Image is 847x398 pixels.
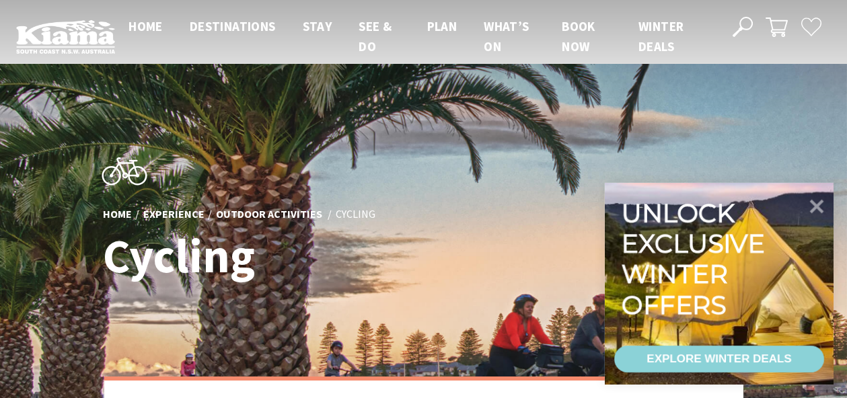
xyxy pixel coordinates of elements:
span: Plan [427,18,457,34]
a: Outdoor Activities [216,207,322,222]
a: Experience [143,207,205,222]
span: See & Do [359,18,392,54]
span: Stay [303,18,332,34]
h1: Cycling [103,230,483,282]
div: Unlock exclusive winter offers [622,198,770,320]
img: Kiama Logo [16,19,115,54]
nav: Main Menu [115,16,717,57]
span: What’s On [484,18,529,54]
span: Destinations [190,18,276,34]
a: Home [103,207,132,222]
li: Cycling [336,206,375,223]
span: Home [128,18,163,34]
span: Winter Deals [638,18,684,54]
div: EXPLORE WINTER DEALS [647,346,791,372]
a: EXPLORE WINTER DEALS [614,346,824,372]
span: Book now [562,18,595,54]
